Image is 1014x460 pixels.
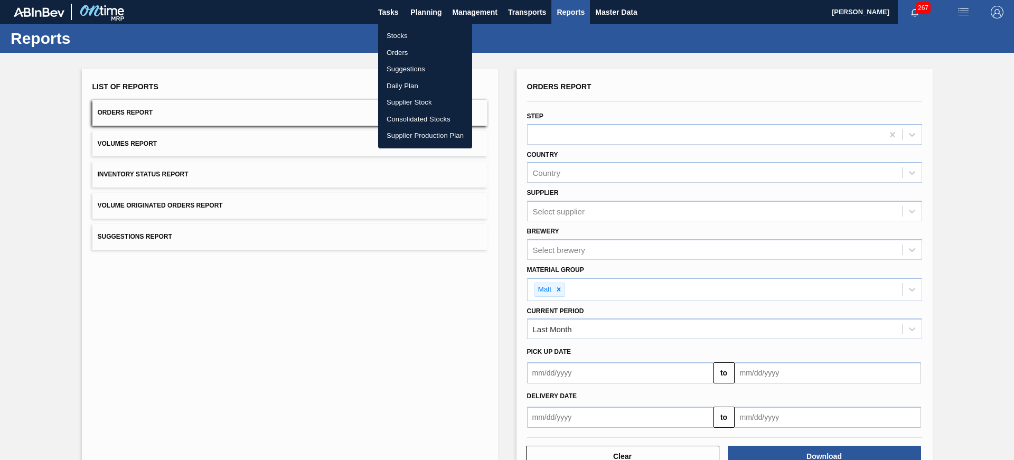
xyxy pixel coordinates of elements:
a: Consolidated Stocks [378,111,472,128]
a: Stocks [378,27,472,44]
a: Supplier Production Plan [378,127,472,144]
a: Supplier Stock [378,94,472,111]
a: Orders [378,44,472,61]
a: Suggestions [378,61,472,78]
a: Daily Plan [378,78,472,95]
